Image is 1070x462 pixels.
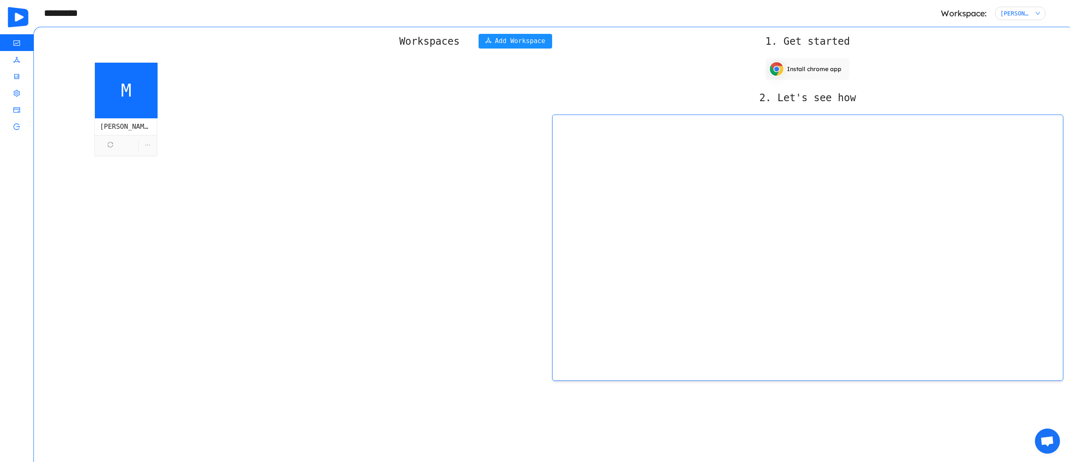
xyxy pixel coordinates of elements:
i: icon: down [1035,11,1040,17]
i: icon: credit-card [13,103,20,120]
h2: 1. Get started [552,34,1064,53]
i: icon: ellipsis [145,142,150,148]
h2: Workspaces [399,34,460,49]
i: icon: sync [107,140,113,151]
span: M [95,63,158,118]
h2: 2. Let's see how [552,90,1064,110]
button: icon: deployment-unitAdd Workspace [479,34,552,48]
img: chrome_icon_128-693e890b.png [768,61,785,77]
div: Open chat [1035,429,1060,454]
i: icon: deployment-unit [13,53,20,69]
i: icon: logout [13,120,20,136]
div: Melisandre's workspace [1000,7,1032,20]
i: icon: fund [13,36,20,53]
i: icon: setting [13,86,20,103]
p: Install chrome app [787,59,841,79]
div: [PERSON_NAME]'s workspace [100,122,152,132]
